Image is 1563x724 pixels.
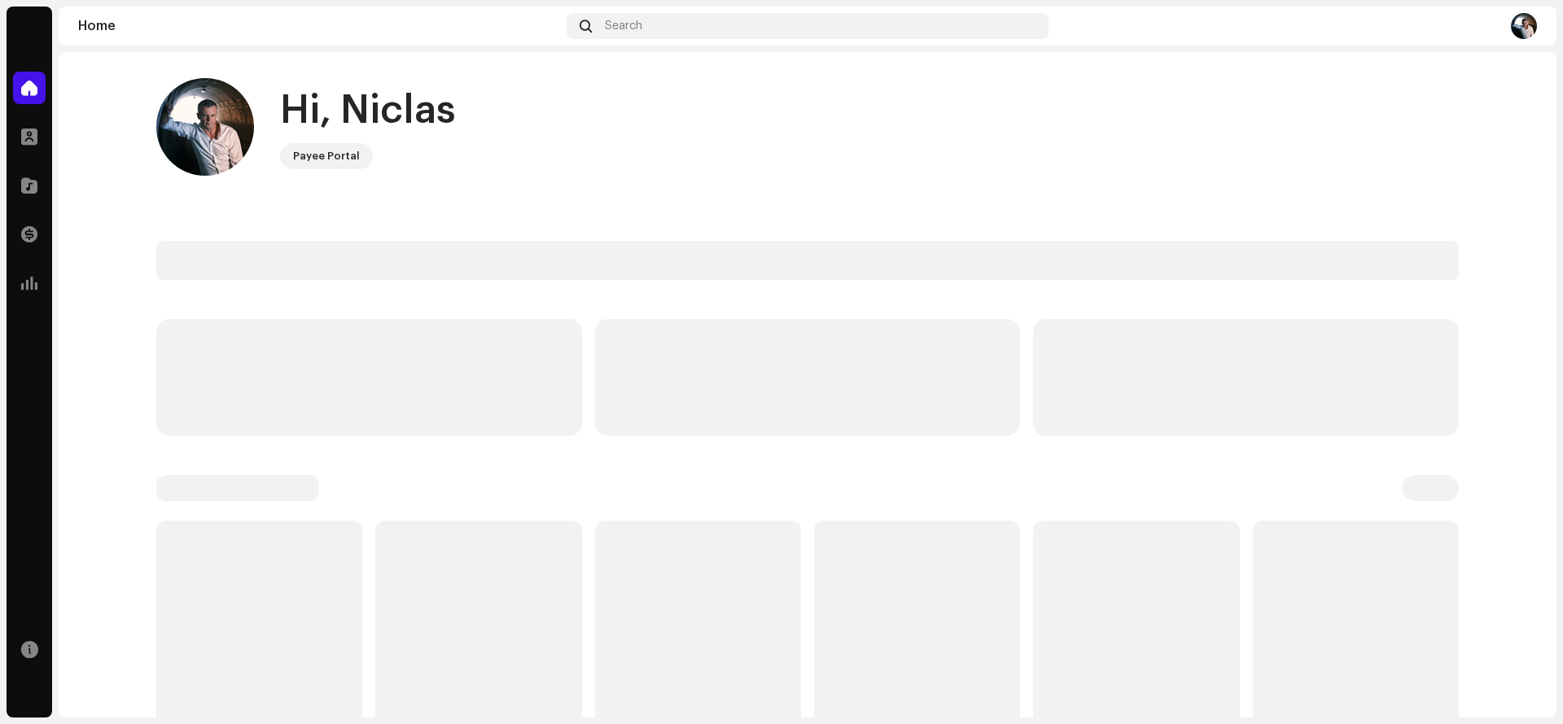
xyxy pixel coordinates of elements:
[605,20,642,33] span: Search
[78,20,560,33] div: Home
[1511,13,1537,39] img: e07bd070-085e-4c29-8a30-3cc07c0d9c78
[280,85,456,137] div: Hi, Niclas
[293,146,360,166] div: Payee Portal
[156,78,254,176] img: e07bd070-085e-4c29-8a30-3cc07c0d9c78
